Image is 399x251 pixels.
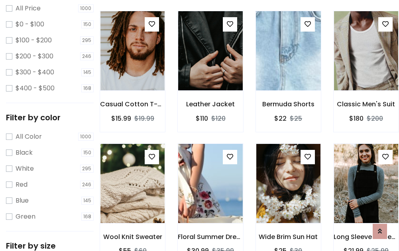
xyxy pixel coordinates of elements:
[81,84,94,92] span: 168
[16,36,52,45] label: $100 - $200
[80,36,94,44] span: 295
[111,115,131,122] h6: $15.99
[81,213,94,221] span: 168
[78,133,94,141] span: 1000
[16,68,54,77] label: $300 - $400
[211,114,226,123] del: $120
[81,20,94,28] span: 150
[81,149,94,157] span: 150
[6,113,94,122] h5: Filter by color
[100,100,165,108] h6: Casual Cotton T-Shirt
[16,164,34,173] label: White
[16,180,28,189] label: Red
[349,115,364,122] h6: $180
[334,100,399,108] h6: Classic Men's Suit
[290,114,302,123] del: $25
[80,52,94,60] span: 246
[274,115,287,122] h6: $22
[16,52,53,61] label: $200 - $300
[367,114,383,123] del: $200
[6,241,94,251] h5: Filter by size
[178,233,243,241] h6: Floral Summer Dress
[256,233,321,241] h6: Wide Brim Sun Hat
[16,212,35,221] label: Green
[16,20,44,29] label: $0 - $100
[16,4,41,13] label: All Price
[256,100,321,108] h6: Bermuda Shorts
[80,181,94,189] span: 246
[16,148,33,157] label: Black
[81,68,94,76] span: 145
[16,84,55,93] label: $400 - $500
[16,132,42,141] label: All Color
[81,197,94,205] span: 145
[334,233,399,241] h6: Long Sleeve Henley T-Shirt
[80,165,94,173] span: 295
[178,100,243,108] h6: Leather Jacket
[78,4,94,12] span: 1000
[100,233,165,241] h6: Wool Knit Sweater
[196,115,208,122] h6: $110
[134,114,154,123] del: $19.99
[16,196,29,205] label: Blue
